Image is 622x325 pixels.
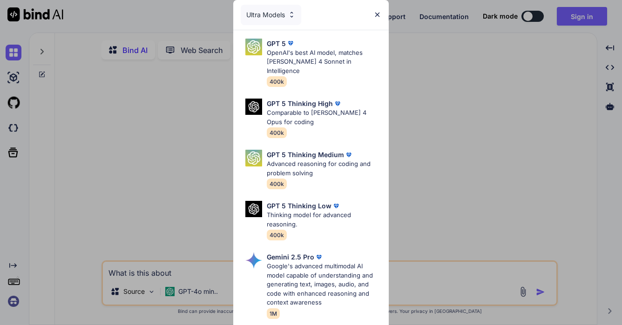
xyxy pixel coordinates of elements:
[344,150,353,159] img: premium
[267,252,314,262] p: Gemini 2.5 Pro
[267,39,286,48] p: GPT 5
[267,127,287,138] span: 400k
[333,99,342,108] img: premium
[241,5,301,25] div: Ultra Models
[286,39,295,48] img: premium
[245,150,262,166] img: Pick Models
[245,99,262,115] img: Pick Models
[245,201,262,217] img: Pick Models
[267,159,381,178] p: Advanced reasoning for coding and problem solving
[267,230,287,240] span: 400k
[267,211,381,229] p: Thinking model for advanced reasoning.
[245,39,262,55] img: Pick Models
[288,11,296,19] img: Pick Models
[267,262,381,307] p: Google's advanced multimodal AI model capable of understanding and generating text, images, audio...
[267,201,331,211] p: GPT 5 Thinking Low
[267,48,381,76] p: OpenAI's best AI model, matches [PERSON_NAME] 4 Sonnet in Intelligence
[267,108,381,126] p: Comparable to [PERSON_NAME] 4 Opus for coding
[267,150,344,159] p: GPT 5 Thinking Medium
[245,252,262,269] img: Pick Models
[331,201,341,211] img: premium
[267,76,287,87] span: 400k
[267,179,287,189] span: 400k
[373,11,381,19] img: close
[267,308,280,319] span: 1M
[267,99,333,108] p: GPT 5 Thinking High
[314,252,324,262] img: premium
